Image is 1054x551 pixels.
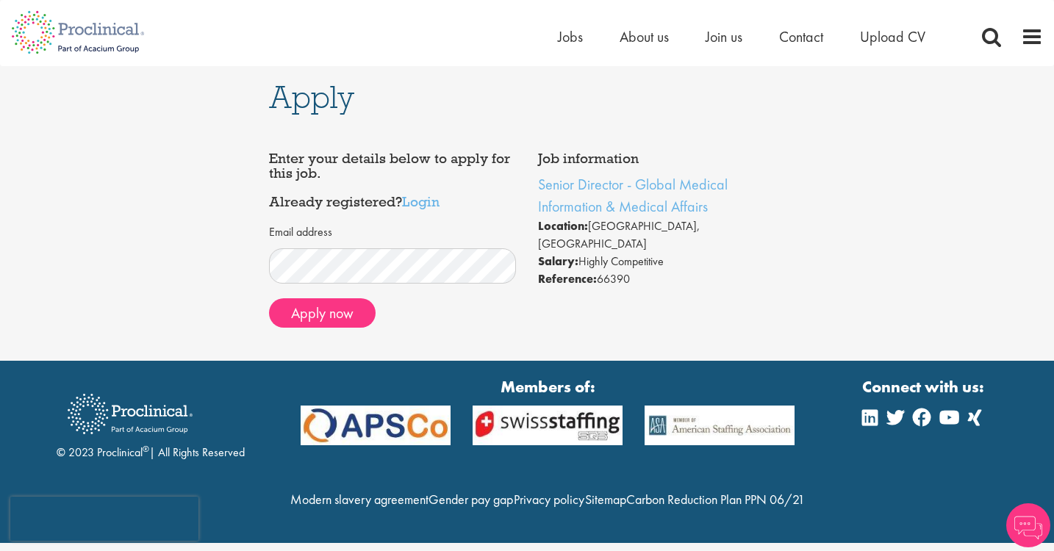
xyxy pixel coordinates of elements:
img: APSCo [634,406,806,445]
div: © 2023 Proclinical | All Rights Reserved [57,383,245,461]
iframe: reCAPTCHA [10,497,198,541]
button: Apply now [269,298,376,328]
strong: Location: [538,218,588,234]
h4: Job information [538,151,785,166]
li: 66390 [538,270,785,288]
strong: Salary: [538,253,578,269]
sup: ® [143,443,149,455]
img: Chatbot [1006,503,1050,547]
a: Upload CV [860,27,925,46]
a: Jobs [558,27,583,46]
a: Carbon Reduction Plan PPN 06/21 [626,491,805,508]
strong: Reference: [538,271,597,287]
a: Gender pay gap [429,491,513,508]
strong: Connect with us: [862,375,987,398]
a: Privacy policy [514,491,584,508]
h4: Enter your details below to apply for this job. Already registered? [269,151,516,209]
span: Apply [269,77,354,117]
img: APSCo [290,406,462,445]
a: Sitemap [585,491,626,508]
a: Senior Director - Global Medical Information & Medical Affairs [538,175,728,216]
label: Email address [269,224,332,241]
a: Login [402,192,440,210]
a: Contact [779,27,823,46]
li: [GEOGRAPHIC_DATA], [GEOGRAPHIC_DATA] [538,217,785,253]
a: About us [620,27,669,46]
img: Proclinical Recruitment [57,383,204,444]
li: Highly Competitive [538,253,785,270]
a: Join us [706,27,742,46]
img: APSCo [462,406,634,445]
a: Modern slavery agreement [290,491,429,508]
strong: Members of: [301,375,795,398]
